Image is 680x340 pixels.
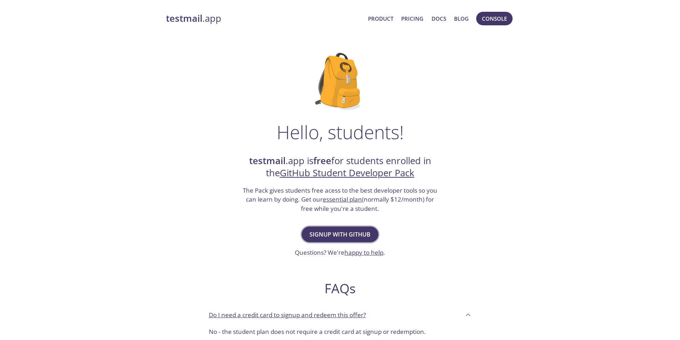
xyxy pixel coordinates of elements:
a: Blog [454,14,469,23]
a: Pricing [401,14,423,23]
h3: The Pack gives students free acess to the best developer tools so you can learn by doing. Get our... [242,186,438,213]
p: Do I need a credit card to signup and redeem this offer? [209,310,366,320]
button: Signup with GitHub [302,227,378,242]
a: happy to help [344,248,383,257]
strong: free [313,154,331,167]
button: Console [476,12,513,25]
a: testmail.app [166,12,363,25]
h2: FAQs [203,280,477,296]
strong: testmail [249,154,286,167]
h2: .app is for students enrolled in the [242,155,438,179]
strong: testmail [166,12,202,25]
div: Do I need a credit card to signup and redeem this offer? [203,305,477,324]
h3: Questions? We're . [295,248,385,257]
span: Signup with GitHub [309,229,371,239]
img: github-student-backpack.png [315,53,365,110]
span: Console [482,14,507,23]
a: Docs [432,14,446,23]
a: GitHub Student Developer Pack [280,167,414,179]
h1: Hello, students! [277,121,404,143]
a: Product [368,14,393,23]
a: essential plan [323,195,362,203]
p: No - the student plan does not require a credit card at signup or redemption. [209,327,472,336]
